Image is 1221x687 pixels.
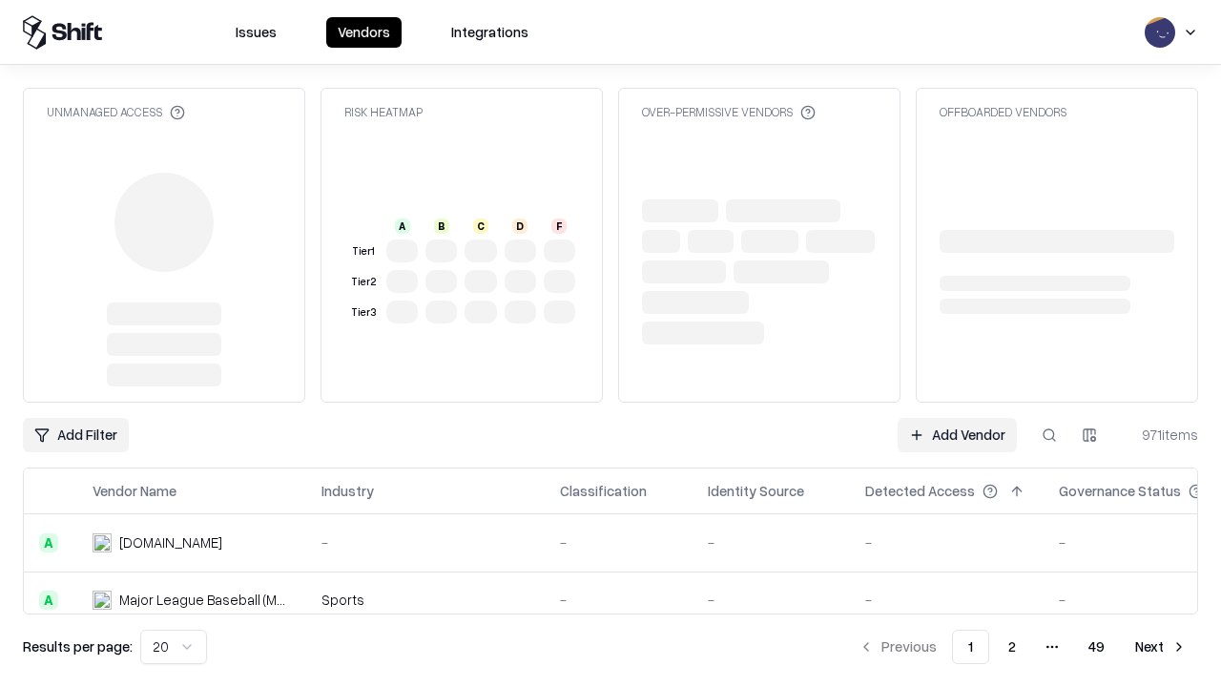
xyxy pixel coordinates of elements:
[473,219,488,234] div: C
[551,219,567,234] div: F
[321,532,529,552] div: -
[23,418,129,452] button: Add Filter
[560,481,647,501] div: Classification
[348,304,379,321] div: Tier 3
[1073,630,1120,664] button: 49
[321,481,374,501] div: Industry
[1124,630,1198,664] button: Next
[348,243,379,260] div: Tier 1
[93,591,112,610] img: Major League Baseball (MLB)
[865,590,1028,610] div: -
[560,532,677,552] div: -
[326,17,402,48] button: Vendors
[865,532,1028,552] div: -
[434,219,449,234] div: B
[348,274,379,290] div: Tier 2
[39,533,58,552] div: A
[321,590,529,610] div: Sports
[642,104,816,120] div: Over-Permissive Vendors
[993,630,1031,664] button: 2
[1122,425,1198,445] div: 971 items
[119,590,291,610] div: Major League Baseball (MLB)
[865,481,975,501] div: Detected Access
[952,630,989,664] button: 1
[898,418,1017,452] a: Add Vendor
[1059,481,1181,501] div: Governance Status
[93,481,176,501] div: Vendor Name
[224,17,288,48] button: Issues
[440,17,540,48] button: Integrations
[119,532,222,552] div: [DOMAIN_NAME]
[708,590,835,610] div: -
[708,532,835,552] div: -
[560,590,677,610] div: -
[93,533,112,552] img: pathfactory.com
[47,104,185,120] div: Unmanaged Access
[847,630,1198,664] nav: pagination
[395,219,410,234] div: A
[512,219,528,234] div: D
[708,481,804,501] div: Identity Source
[344,104,423,120] div: Risk Heatmap
[39,591,58,610] div: A
[23,636,133,656] p: Results per page:
[940,104,1066,120] div: Offboarded Vendors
